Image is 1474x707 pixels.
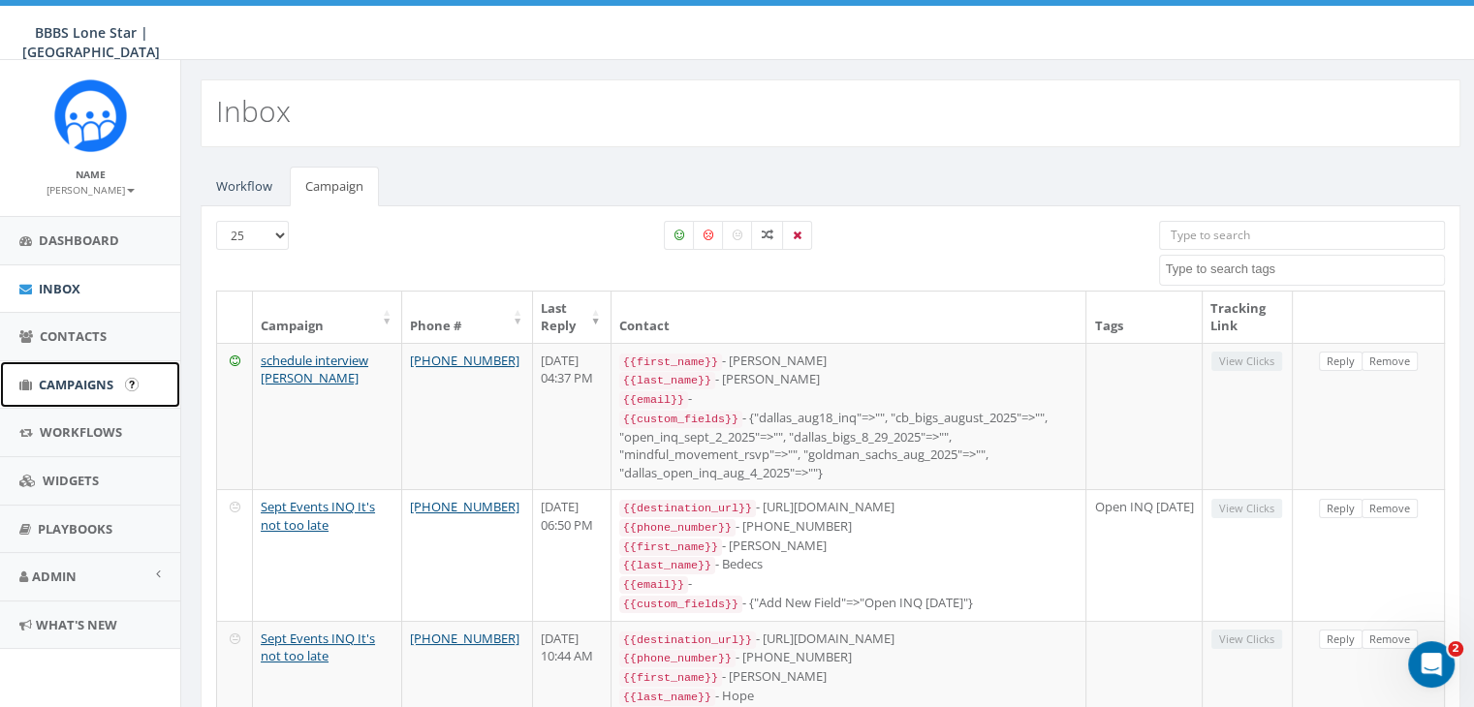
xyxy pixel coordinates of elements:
a: [PERSON_NAME] [47,180,135,198]
input: Type to search [1159,221,1445,250]
div: - {"dallas_aug18_inq"=>"", "cb_bigs_august_2025"=>"", "open_inq_sept_2_2025"=>"", "dallas_bigs_8_... [619,409,1079,481]
th: Tracking Link [1203,292,1293,343]
th: Last Reply: activate to sort column ascending [533,292,611,343]
label: Neutral [722,221,753,250]
div: - Hope [619,687,1079,706]
th: Contact [612,292,1087,343]
h2: Inbox [216,95,291,127]
label: Positive [664,221,695,250]
a: Campaign [290,167,379,206]
a: Reply [1319,499,1363,519]
a: Workflow [201,167,288,206]
a: Reply [1319,630,1363,650]
label: Mixed [751,221,784,250]
span: Playbooks [38,520,112,538]
span: Admin [32,568,77,585]
code: {{last_name}} [619,689,715,706]
span: Workflows [40,423,122,441]
span: BBBS Lone Star | [GEOGRAPHIC_DATA] [22,23,160,61]
a: Remove [1362,630,1418,650]
input: Submit [125,378,139,391]
th: Campaign: activate to sort column ascending [253,292,402,343]
a: Remove [1362,352,1418,372]
span: Campaigns [39,376,113,393]
span: What's New [36,616,117,633]
code: {{custom_fields}} [619,596,742,613]
code: {{first_name}} [619,353,722,371]
td: Open INQ [DATE] [1086,489,1202,620]
code: {{custom_fields}} [619,411,742,428]
span: Dashboard [39,231,119,249]
code: {{phone_number}} [619,519,736,537]
div: - [PERSON_NAME] [619,667,1079,687]
div: - [PHONE_NUMBER] [619,517,1079,537]
div: - [URL][DOMAIN_NAME] [619,630,1079,649]
code: {{email}} [619,391,688,409]
small: Name [76,168,106,181]
span: Widgets [43,472,99,489]
div: - [619,574,1079,594]
code: {{email}} [619,576,688,594]
label: Negative [693,221,724,250]
span: 2 [1448,641,1463,657]
a: Sept Events INQ It's not too late [261,498,375,534]
code: {{destination_url}} [619,631,756,649]
a: [PHONE_NUMBER] [410,630,519,647]
div: - [URL][DOMAIN_NAME] [619,498,1079,517]
div: - {"Add New Field"=>"Open INQ [DATE]"} [619,594,1079,613]
div: - Bedecs [619,555,1079,574]
a: schedule interview [PERSON_NAME] [261,352,368,387]
span: Inbox [39,280,80,297]
textarea: Search [1165,261,1444,278]
a: Remove [1362,499,1418,519]
code: {{last_name}} [619,372,715,389]
div: - [PERSON_NAME] [619,352,1079,371]
div: - [PERSON_NAME] [619,537,1079,556]
iframe: Intercom live chat [1408,641,1455,688]
div: - [PHONE_NUMBER] [619,648,1079,667]
th: Tags [1086,292,1202,343]
code: {{first_name}} [619,538,722,556]
label: Removed [782,221,812,250]
span: Contacts [40,327,107,345]
div: - [619,389,1079,409]
th: Phone #: activate to sort column ascending [402,292,533,343]
code: {{first_name}} [619,669,722,687]
code: {{phone_number}} [619,650,736,667]
a: [PHONE_NUMBER] [410,498,519,515]
code: {{destination_url}} [619,500,756,517]
td: [DATE] 04:37 PM [533,343,611,490]
a: Reply [1319,352,1363,372]
code: {{last_name}} [619,557,715,574]
td: [DATE] 06:50 PM [533,489,611,620]
small: [PERSON_NAME] [47,183,135,197]
a: [PHONE_NUMBER] [410,352,519,369]
div: - [PERSON_NAME] [619,370,1079,389]
a: Sept Events INQ It's not too late [261,630,375,665]
img: Rally_Corp_Icon.png [54,79,127,152]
